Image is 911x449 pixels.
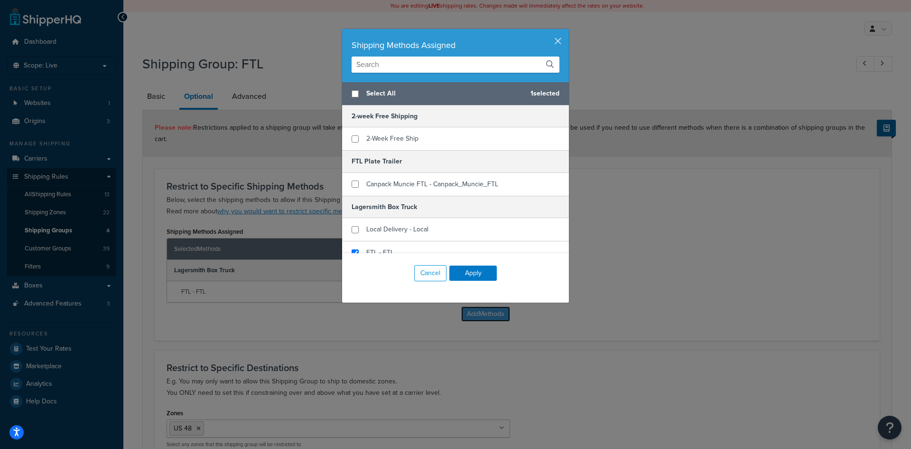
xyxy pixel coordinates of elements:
[366,134,418,143] span: 2-Week Free Ship
[352,38,559,52] div: Shipping Methods Assigned
[414,265,446,281] button: Cancel
[366,179,498,189] span: Canpack Muncie FTL - Canpack_Muncie_FTL
[449,266,497,281] button: Apply
[342,105,569,127] h5: 2-week Free Shipping
[342,150,569,172] h5: FTL Plate Trailer
[366,248,394,258] span: FTL - FTL
[366,224,428,234] span: Local Delivery - Local
[352,57,559,73] input: Search
[342,82,569,105] div: 1 selected
[342,196,569,218] h5: Lagersmith Box Truck
[366,87,523,100] span: Select All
